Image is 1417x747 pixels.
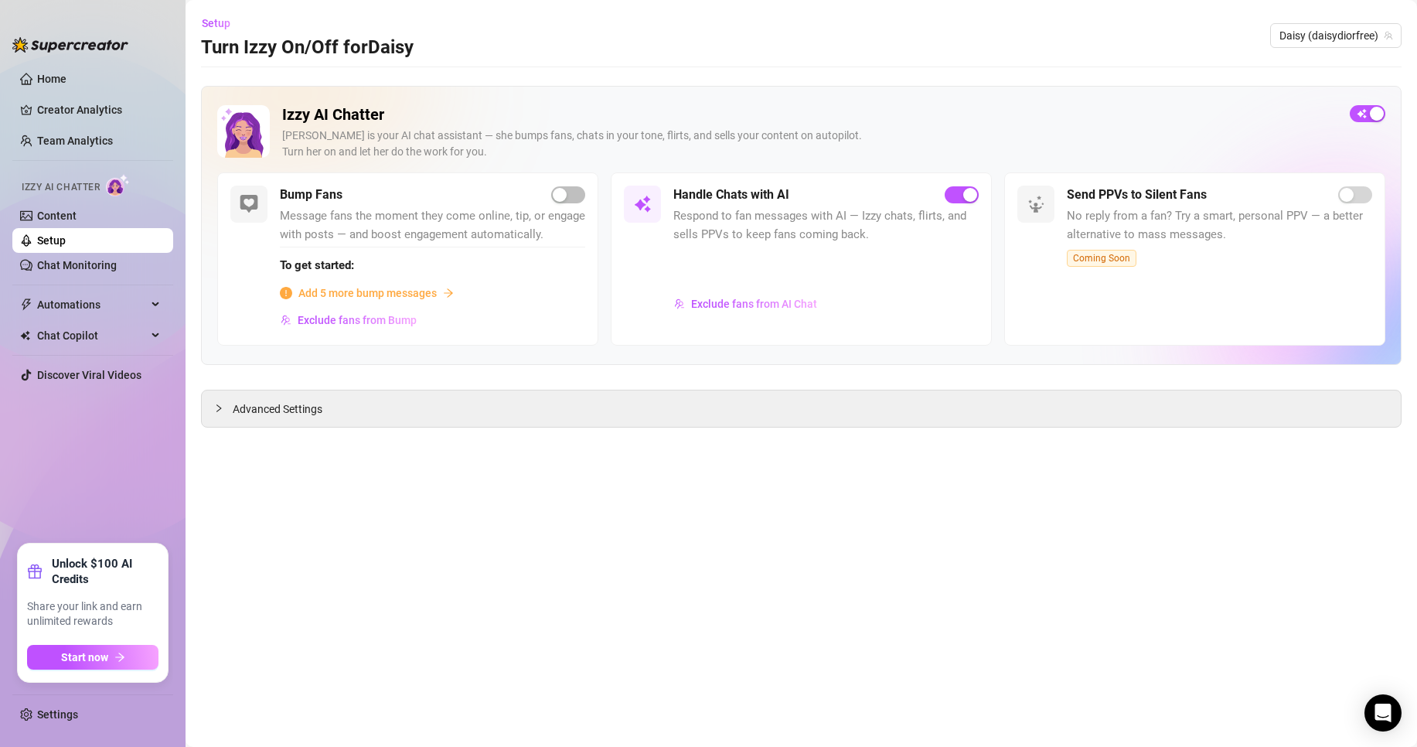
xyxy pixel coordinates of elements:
[22,180,100,195] span: Izzy AI Chatter
[1027,195,1045,213] img: svg%3e
[280,287,292,299] span: info-circle
[691,298,817,310] span: Exclude fans from AI Chat
[27,599,158,629] span: Share your link and earn unlimited rewards
[1067,250,1136,267] span: Coming Soon
[37,708,78,721] a: Settings
[280,258,354,272] strong: To get started:
[1384,31,1393,40] span: team
[298,314,417,326] span: Exclude fans from Bump
[280,186,342,204] h5: Bump Fans
[201,36,414,60] h3: Turn Izzy On/Off for Daisy
[282,105,1337,124] h2: Izzy AI Chatter
[20,298,32,311] span: thunderbolt
[233,401,322,418] span: Advanced Settings
[298,285,437,302] span: Add 5 more bump messages
[673,292,818,316] button: Exclude fans from AI Chat
[1364,694,1402,732] div: Open Intercom Messenger
[37,323,147,348] span: Chat Copilot
[37,97,161,122] a: Creator Analytics
[61,651,108,663] span: Start now
[27,645,158,670] button: Start nowarrow-right
[281,315,291,326] img: svg%3e
[37,73,66,85] a: Home
[280,308,417,333] button: Exclude fans from Bump
[673,207,979,244] span: Respond to fan messages with AI — Izzy chats, flirts, and sells PPVs to keep fans coming back.
[20,330,30,341] img: Chat Copilot
[217,105,270,158] img: Izzy AI Chatter
[1279,24,1392,47] span: Daisy (daisydiorfree)
[202,17,230,29] span: Setup
[37,234,66,247] a: Setup
[37,292,147,317] span: Automations
[282,128,1337,160] div: [PERSON_NAME] is your AI chat assistant — she bumps fans, chats in your tone, flirts, and sells y...
[37,369,141,381] a: Discover Viral Videos
[240,195,258,213] img: svg%3e
[214,404,223,413] span: collapsed
[106,174,130,196] img: AI Chatter
[27,564,43,579] span: gift
[214,400,233,417] div: collapsed
[673,186,789,204] h5: Handle Chats with AI
[674,298,685,309] img: svg%3e
[280,207,585,244] span: Message fans the moment they come online, tip, or engage with posts — and boost engagement automa...
[1067,207,1372,244] span: No reply from a fan? Try a smart, personal PPV — a better alternative to mass messages.
[201,11,243,36] button: Setup
[37,259,117,271] a: Chat Monitoring
[114,652,125,663] span: arrow-right
[12,37,128,53] img: logo-BBDzfeDw.svg
[1067,186,1207,204] h5: Send PPVs to Silent Fans
[37,210,77,222] a: Content
[37,135,113,147] a: Team Analytics
[633,195,652,213] img: svg%3e
[52,556,158,587] strong: Unlock $100 AI Credits
[443,288,454,298] span: arrow-right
